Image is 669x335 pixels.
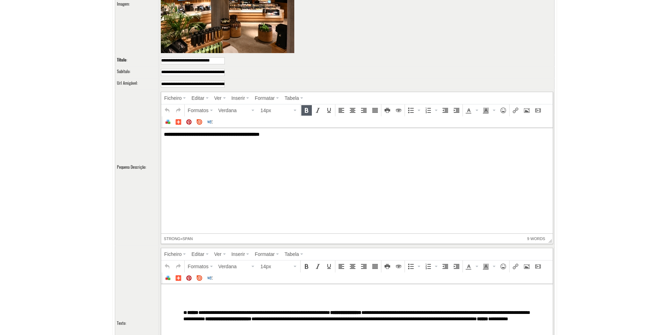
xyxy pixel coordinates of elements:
label: Imagem [117,1,129,7]
div: Justify [370,261,380,272]
div: Insert Addthis [173,117,183,127]
div: Undo [162,105,172,116]
div: Font Sizes [258,261,300,272]
label: Url Amigável [117,80,137,86]
span: Editar [191,95,204,101]
div: Increase indent [451,261,462,272]
div: Insert Pinterest [184,273,194,283]
label: Título [117,57,126,63]
div: Numbered list [423,261,439,272]
div: Bold [301,105,312,116]
div: Insert/edit link [510,105,521,116]
span: Formatos [188,108,209,113]
div: Insert Issuu [195,117,204,127]
div: W3C Validator [205,117,215,127]
div: Insert Component [163,117,173,127]
div: Redo [173,261,184,272]
td: : [115,66,159,78]
div: Italic [313,105,323,116]
div: Font Family [216,261,257,272]
div: Justify [370,105,380,116]
div: Increase indent [451,105,462,116]
label: Pequena Descrição [117,164,145,170]
div: Insert/edit link [510,261,521,272]
span: Verdana [218,263,250,270]
div: Align left [336,105,347,116]
span: 14px [261,263,292,270]
div: Insert/edit image [522,105,532,116]
span: Formatos [188,264,209,269]
div: Insert Issuu [195,273,204,283]
span: Tabela [284,95,299,101]
span: Inserir [231,251,245,257]
div: span [183,237,193,241]
td: : [115,90,159,246]
div: Align left [336,261,347,272]
div: Decrease indent [440,261,451,272]
div: Text color [464,105,480,116]
div: Insert Addthis [173,273,183,283]
div: Insert/edit media [533,261,543,272]
div: W3C Validator [205,273,215,283]
div: Underline [324,261,334,272]
iframe: Área de texto formatado. Pressione ALT-F9 para exibir o menu. Pressione ALT-F10 para exibir a bar... [161,128,553,233]
div: Decrease indent [440,105,451,116]
div: Font Family [216,105,257,116]
span: Ficheiro [164,251,182,257]
div: Background color [481,261,497,272]
div: Align center [347,105,358,116]
div: Insert/edit media [533,105,543,116]
span: Inserir [231,95,245,101]
span: Tabela [284,251,299,257]
span: Formatar [255,251,275,257]
span: Editar [191,251,204,257]
span: Ficheiro [164,95,182,101]
div: Undo [162,261,172,272]
div: Insert Component [163,273,173,283]
div: Emoticons [498,261,509,272]
label: Texto [117,320,125,326]
div: Insert Pinterest [184,117,194,127]
div: Bullet list [406,261,422,272]
div: Align center [347,261,358,272]
div: strong [164,237,181,241]
td: : [115,55,159,66]
div: Align right [359,105,369,116]
div: Numbered list [423,105,439,116]
td: : [115,78,159,90]
div: Bullet list [406,105,422,116]
div: Bold [301,261,312,272]
span: Ver [214,251,222,257]
span: Formatar [255,95,275,101]
div: Print [382,261,393,272]
span: Verdana [218,107,250,114]
div: » [181,237,183,241]
div: Insert/edit image [522,261,532,272]
div: Align right [359,261,369,272]
div: Background color [481,105,497,116]
span: 9 words [527,234,545,244]
div: Redo [173,105,184,116]
div: Emoticons [498,105,509,116]
div: Print [382,105,393,116]
div: Underline [324,105,334,116]
div: Font Sizes [258,105,300,116]
div: Preview [393,261,404,272]
div: Italic [313,261,323,272]
span: 14px [261,107,292,114]
label: Subítulo [117,69,130,75]
span: Ver [214,95,222,101]
div: Text color [464,261,480,272]
div: Preview [393,105,404,116]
